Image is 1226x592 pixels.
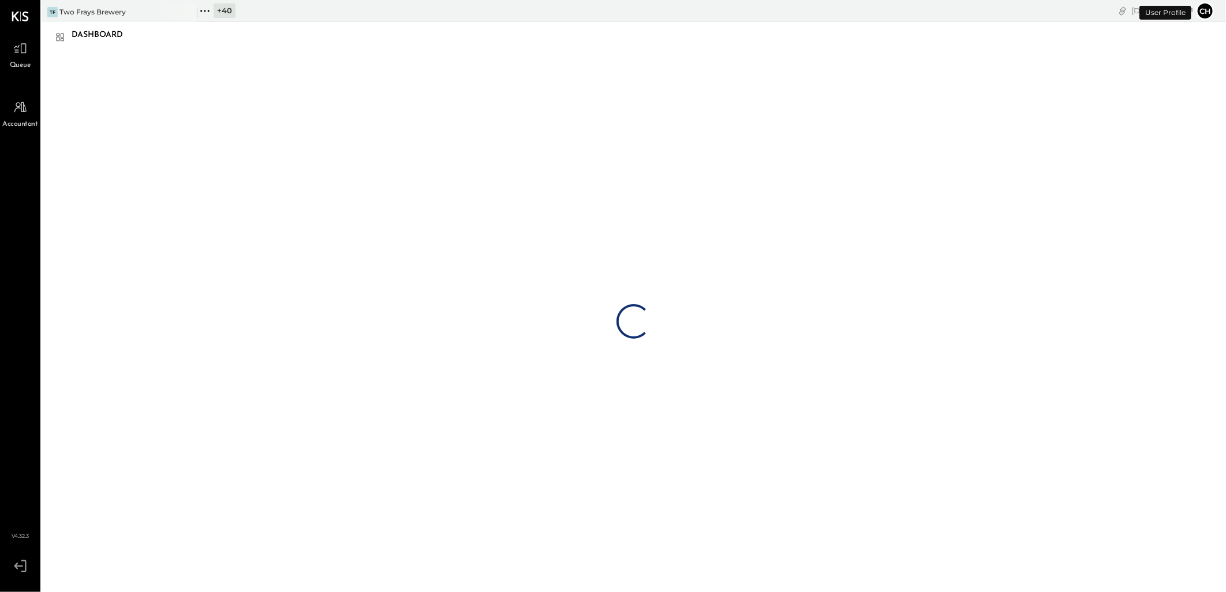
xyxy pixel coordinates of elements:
span: Queue [10,61,31,71]
a: Accountant [1,96,40,130]
div: User Profile [1139,6,1191,20]
div: copy link [1117,5,1128,17]
div: Two Frays Brewery [59,7,126,17]
button: ch [1196,2,1214,20]
div: [DATE] [1131,5,1193,16]
span: Accountant [3,119,38,130]
div: + 40 [214,3,236,18]
div: Dashboard [72,26,134,44]
a: Queue [1,38,40,71]
div: TF [47,7,58,17]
